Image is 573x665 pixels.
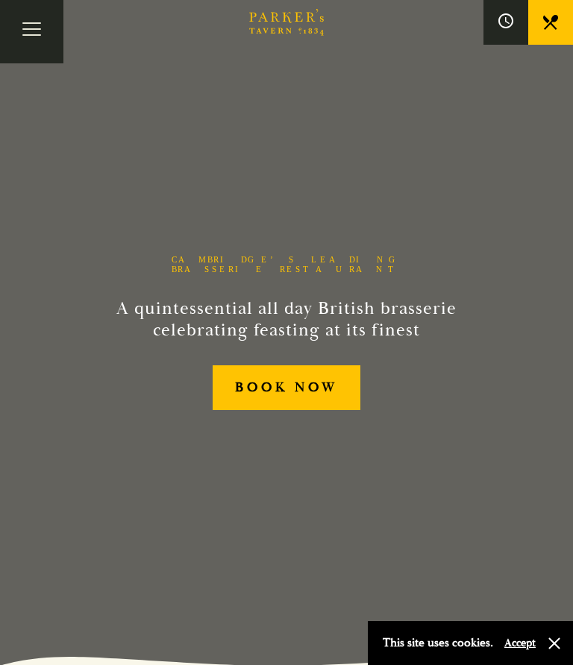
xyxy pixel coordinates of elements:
h2: A quintessential all day British brasserie celebrating feasting at its finest [75,298,498,341]
button: Accept [504,636,536,650]
a: BOOK NOW [213,365,360,411]
p: This site uses cookies. [383,632,493,654]
h1: Cambridge’s Leading Brasserie Restaurant [154,255,419,274]
button: Close and accept [547,636,562,651]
